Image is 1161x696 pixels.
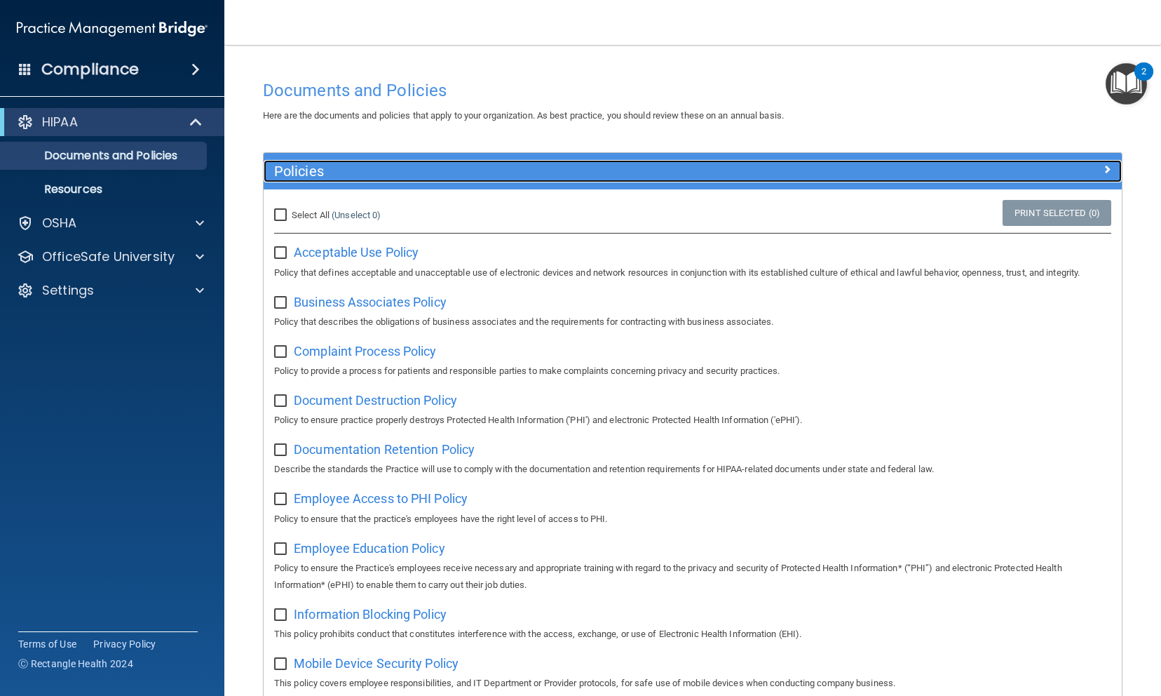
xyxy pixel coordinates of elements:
[274,412,1111,429] p: Policy to ensure practice properly destroys Protected Health Information ('PHI') and electronic P...
[263,81,1122,100] h4: Documents and Policies
[263,110,784,121] span: Here are the documents and policies that apply to your organization. As best practice, you should...
[274,163,897,179] h5: Policies
[18,657,133,671] span: Ⓒ Rectangle Health 2024
[274,560,1111,594] p: Policy to ensure the Practice's employees receive necessary and appropriate training with regard ...
[1106,63,1147,105] button: Open Resource Center, 2 new notifications
[274,675,1111,692] p: This policy covers employee responsibilities, and IT Department or Provider protocols, for safe u...
[41,60,139,79] h4: Compliance
[294,245,419,260] span: Acceptable Use Policy
[274,265,1111,281] p: Policy that defines acceptable and unacceptable use of electronic devices and network resources i...
[93,637,156,651] a: Privacy Policy
[292,210,330,220] span: Select All
[17,215,204,232] a: OSHA
[294,607,447,622] span: Information Blocking Policy
[294,344,436,359] span: Complaint Process Policy
[274,363,1111,380] p: Policy to provide a process for patients and responsible parties to make complaints concerning pr...
[274,511,1111,528] p: Policy to ensure that the practice's employees have the right level of access to PHI.
[274,461,1111,478] p: Describe the standards the Practice will use to comply with the documentation and retention requi...
[17,114,203,130] a: HIPAA
[42,282,94,299] p: Settings
[42,215,77,232] p: OSHA
[294,295,447,309] span: Business Associates Policy
[274,626,1111,643] p: This policy prohibits conduct that constitutes interference with the access, exchange, or use of ...
[294,442,475,457] span: Documentation Retention Policy
[294,393,457,408] span: Document Destruction Policy
[274,160,1111,182] a: Policies
[332,210,381,220] a: (Unselect 0)
[17,15,208,43] img: PMB logo
[17,248,204,265] a: OfficeSafe University
[294,491,468,506] span: Employee Access to PHI Policy
[1141,72,1146,90] div: 2
[9,149,201,163] p: Documents and Policies
[274,210,290,221] input: Select All (Unselect 0)
[17,282,204,299] a: Settings
[274,314,1111,330] p: Policy that describes the obligations of business associates and the requirements for contracting...
[42,114,78,130] p: HIPAA
[294,541,445,556] span: Employee Education Policy
[294,656,459,671] span: Mobile Device Security Policy
[18,637,76,651] a: Terms of Use
[42,248,175,265] p: OfficeSafe University
[1003,200,1111,226] a: Print Selected (0)
[9,182,201,196] p: Resources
